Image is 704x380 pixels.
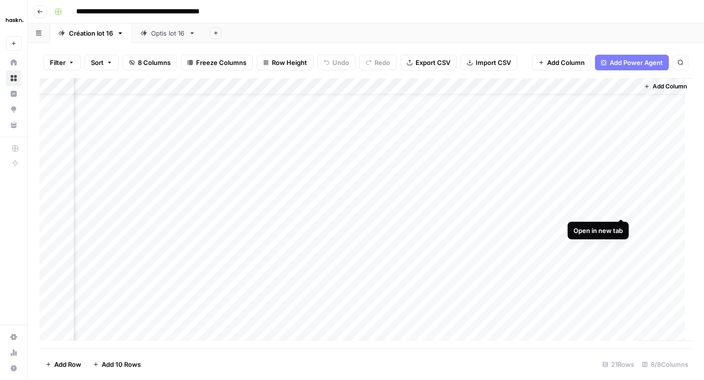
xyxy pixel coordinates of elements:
[610,58,663,67] span: Add Power Agent
[476,58,511,67] span: Import CSV
[87,357,147,372] button: Add 10 Rows
[400,55,457,70] button: Export CSV
[44,55,81,70] button: Filter
[54,359,81,369] span: Add Row
[272,58,307,67] span: Row Height
[6,86,22,102] a: Insights
[196,58,246,67] span: Freeze Columns
[359,55,396,70] button: Redo
[6,360,22,376] button: Help + Support
[6,117,22,133] a: Your Data
[547,58,585,67] span: Add Column
[91,58,104,67] span: Sort
[332,58,349,67] span: Undo
[6,102,22,117] a: Opportunities
[598,357,638,372] div: 21 Rows
[317,55,355,70] button: Undo
[638,357,692,372] div: 8/8 Columns
[132,23,204,43] a: Optis lot 16
[595,55,669,70] button: Add Power Agent
[640,80,691,93] button: Add Column
[374,58,390,67] span: Redo
[151,28,185,38] div: Optis lot 16
[50,58,66,67] span: Filter
[461,55,517,70] button: Import CSV
[6,11,23,29] img: Haskn Logo
[69,28,113,38] div: Création lot 16
[257,55,313,70] button: Row Height
[50,23,132,43] a: Création lot 16
[653,82,687,91] span: Add Column
[6,55,22,70] a: Home
[102,359,141,369] span: Add 10 Rows
[532,55,591,70] button: Add Column
[181,55,253,70] button: Freeze Columns
[85,55,119,70] button: Sort
[6,329,22,345] a: Settings
[6,8,22,32] button: Workspace: Haskn
[138,58,171,67] span: 8 Columns
[123,55,177,70] button: 8 Columns
[6,345,22,360] a: Usage
[6,70,22,86] a: Browse
[416,58,450,67] span: Export CSV
[573,226,623,235] div: Open in new tab
[40,357,87,372] button: Add Row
